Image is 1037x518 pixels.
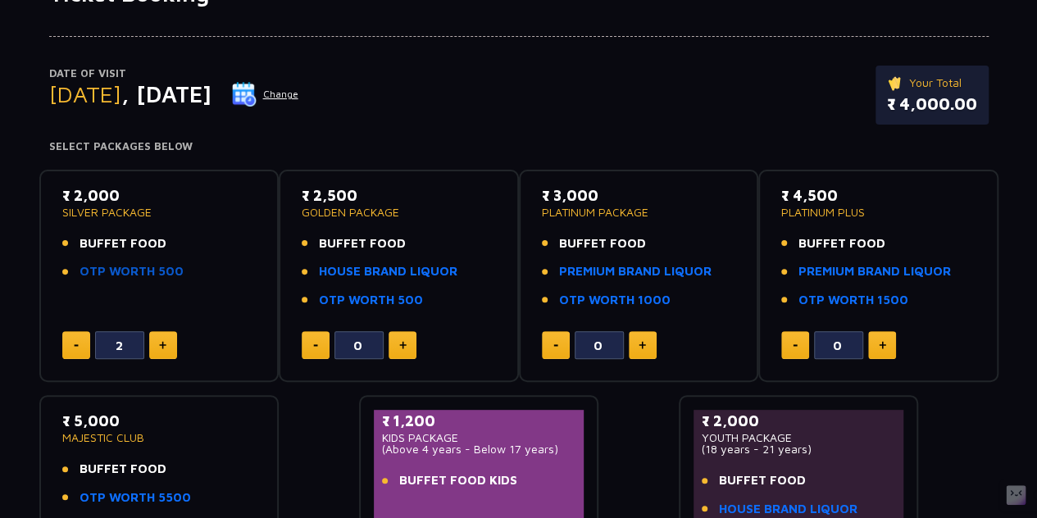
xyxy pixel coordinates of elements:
p: SILVER PACKAGE [62,207,257,218]
h4: Select Packages Below [49,140,989,153]
p: ₹ 1,200 [382,410,576,432]
p: MAJESTIC CLUB [62,432,257,443]
p: ₹ 5,000 [62,410,257,432]
p: PLATINUM PACKAGE [542,207,736,218]
a: OTP WORTH 1000 [559,291,671,310]
span: BUFFET FOOD [559,234,646,253]
span: BUFFET FOOD [80,460,166,479]
p: Date of Visit [49,66,299,82]
p: ₹ 4,500 [781,184,976,207]
span: BUFFET FOOD KIDS [399,471,517,490]
a: OTP WORTH 5500 [80,488,191,507]
span: BUFFET FOOD [798,234,885,253]
img: minus [313,344,318,347]
p: ₹ 2,000 [62,184,257,207]
img: ticket [887,74,904,92]
a: OTP WORTH 1500 [798,291,908,310]
p: Your Total [887,74,977,92]
p: KIDS PACKAGE [382,432,576,443]
img: minus [553,344,558,347]
a: OTP WORTH 500 [80,262,184,281]
p: YOUTH PACKAGE [702,432,896,443]
span: BUFFET FOOD [80,234,166,253]
p: ₹ 4,000.00 [887,92,977,116]
span: BUFFET FOOD [719,471,806,490]
img: minus [74,344,79,347]
a: PREMIUM BRAND LIQUOR [798,262,951,281]
p: ₹ 3,000 [542,184,736,207]
a: PREMIUM BRAND LIQUOR [559,262,712,281]
a: OTP WORTH 500 [319,291,423,310]
span: BUFFET FOOD [319,234,406,253]
p: PLATINUM PLUS [781,207,976,218]
span: [DATE] [49,80,121,107]
p: (Above 4 years - Below 17 years) [382,443,576,455]
p: GOLDEN PACKAGE [302,207,496,218]
span: , [DATE] [121,80,211,107]
button: Change [231,81,299,107]
img: plus [879,341,886,349]
img: plus [159,341,166,349]
p: (18 years - 21 years) [702,443,896,455]
img: plus [639,341,646,349]
p: ₹ 2,000 [702,410,896,432]
a: HOUSE BRAND LIQUOR [319,262,457,281]
p: ₹ 2,500 [302,184,496,207]
img: plus [399,341,407,349]
img: minus [793,344,798,347]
